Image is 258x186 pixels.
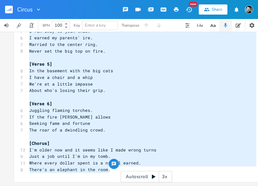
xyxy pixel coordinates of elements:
div: BPM [43,24,50,27]
div: New [189,2,197,7]
span: There’s an elephant in the room. [29,167,111,172]
div: 3x [159,171,170,182]
span: I have a chair and a whip [29,74,93,80]
span: I'm older now and it seems like I made wrong turns [29,147,156,153]
span: I earned my parents' ire. [29,35,93,41]
span: Circus [17,7,33,12]
img: Timothy James [245,5,253,14]
span: About who's losing their grip. [29,87,105,93]
span: Juggling flaming torches. [29,107,93,113]
button: Share [199,4,227,15]
span: [Verse 5] [29,61,52,67]
span: In the basement with the big cats [29,68,113,74]
span: Never set the big top on fire. [29,48,105,54]
span: The roar of a dwindling crowd. [29,127,105,133]
div: Transpose [122,23,139,27]
span: Just a job until I'm in my tomb. [29,153,111,159]
span: Where every dollar spent is a nickel earned. [29,160,141,166]
span: [Verse 6] [29,101,52,106]
span: Seeking fame and fortune [29,120,90,126]
div: Share [211,7,222,12]
div: Autoscroll [120,171,172,182]
span: If the fire [PERSON_NAME] allows [29,114,111,120]
span: Enter a key [85,22,106,28]
span: We're at a little impasse [29,81,93,87]
span: [Chorus] [29,140,50,146]
span: Married to the center ring. [29,42,98,47]
button: New [182,4,195,15]
div: Key [74,23,80,27]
